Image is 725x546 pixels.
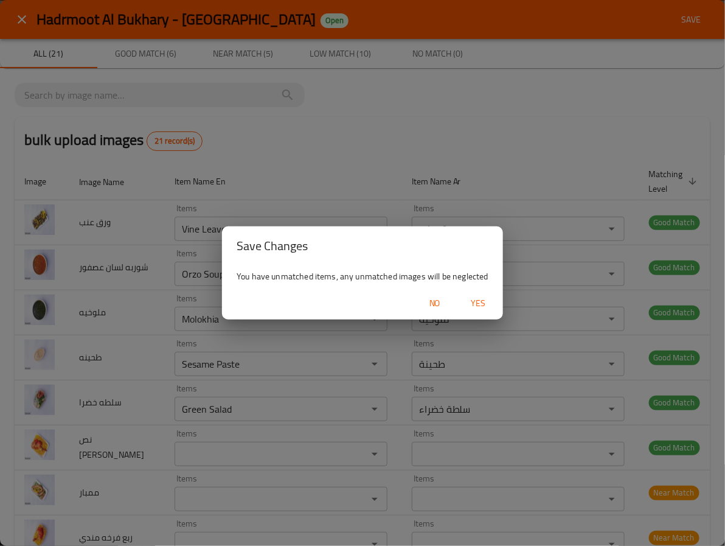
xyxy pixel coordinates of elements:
button: Yes [459,292,498,315]
h2: Save Changes [237,236,488,256]
span: Yes [464,296,493,311]
div: You have unmatched items, any unmatched images will be neglected [222,265,503,287]
span: No [420,296,449,311]
button: No [415,292,454,315]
